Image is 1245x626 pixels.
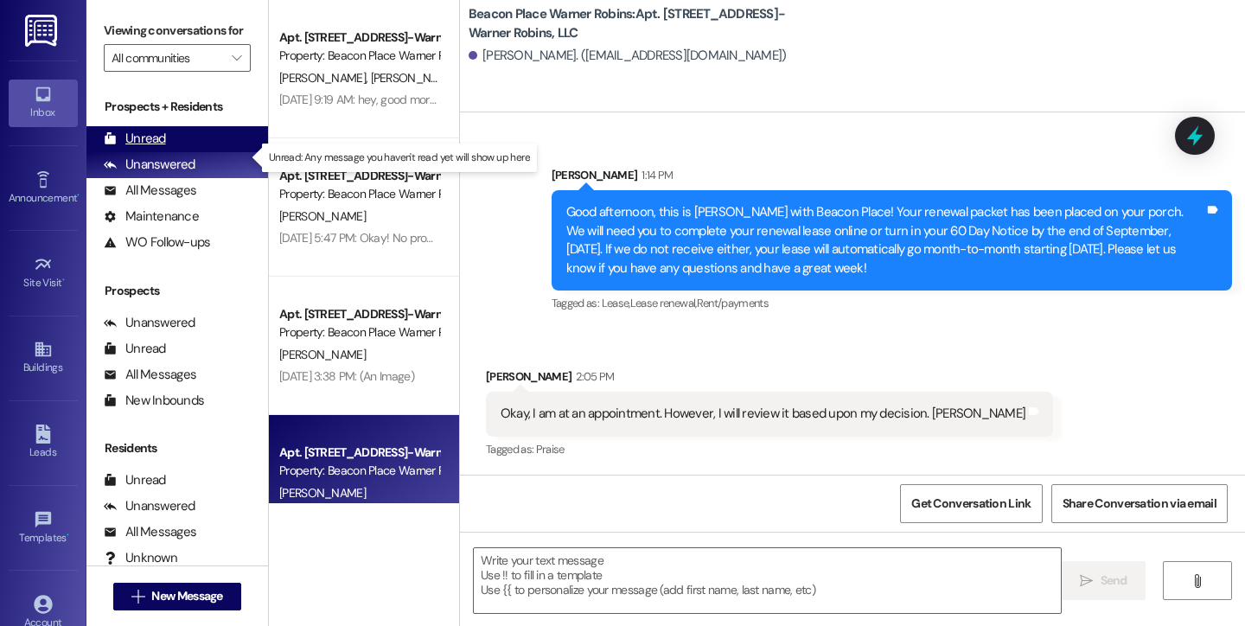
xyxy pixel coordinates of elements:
div: Property: Beacon Place Warner Robins [279,462,439,480]
img: ResiDesk Logo [25,15,61,47]
label: Viewing conversations for [104,17,251,44]
span: • [62,274,65,286]
div: Okay, I am at an appointment. However, I will review it based upon my decision. [PERSON_NAME] [501,405,1025,423]
div: WO Follow-ups [104,233,210,252]
span: Lease , [602,296,630,310]
span: • [77,189,80,201]
a: Leads [9,419,78,466]
div: Residents [86,439,268,457]
div: Unread [104,130,166,148]
span: Send [1101,572,1127,590]
button: Send [1062,561,1146,600]
span: • [67,529,69,541]
i:  [232,51,241,65]
p: Unread: Any message you haven't read yet will show up here [269,150,530,165]
div: Tagged as: [486,437,1053,462]
div: Maintenance [104,208,199,226]
a: Templates • [9,505,78,552]
div: All Messages [104,523,196,541]
div: 2:05 PM [571,367,614,386]
div: Prospects [86,282,268,300]
a: Inbox [9,80,78,126]
div: [DATE] 3:38 PM: (An Image) [279,368,414,384]
span: New Message [151,587,222,605]
div: [DATE] 9:19 AM: hey, good morning! wondering if anyone got the messages, calls, or maintenance no... [279,92,963,107]
span: Praise [536,442,565,457]
div: [PERSON_NAME] [552,166,1232,190]
div: Unanswered [104,156,195,174]
div: [PERSON_NAME]. ([EMAIL_ADDRESS][DOMAIN_NAME]) [469,47,787,65]
i:  [131,590,144,604]
span: Lease renewal , [630,296,697,310]
div: Unread [104,340,166,358]
button: Share Conversation via email [1051,484,1228,523]
i:  [1191,574,1203,588]
div: Good afternoon, this is [PERSON_NAME] with Beacon Place! Your renewal packet has been placed on y... [566,203,1204,278]
div: All Messages [104,182,196,200]
span: Rent/payments [697,296,769,310]
div: Apt. [STREET_ADDRESS]-Warner Robins, LLC [279,444,439,462]
span: [PERSON_NAME] [279,347,366,362]
span: [PERSON_NAME] [370,70,456,86]
a: Site Visit • [9,250,78,297]
div: Unread [104,471,166,489]
span: Get Conversation Link [911,495,1031,513]
span: [PERSON_NAME] [279,70,371,86]
div: New Inbounds [104,392,204,410]
div: Apt. [STREET_ADDRESS]-Warner Robins, LLC [279,29,439,47]
div: Unknown [104,549,177,567]
div: 1:14 PM [637,166,673,184]
div: [PERSON_NAME] [486,367,1053,392]
div: Apt. [STREET_ADDRESS]-Warner Robins, LLC [279,167,439,185]
button: Get Conversation Link [900,484,1042,523]
div: All Messages [104,366,196,384]
span: [PERSON_NAME] [279,485,366,501]
span: [PERSON_NAME] [279,208,366,224]
div: Unanswered [104,497,195,515]
div: Property: Beacon Place Warner Robins [279,47,439,65]
span: Share Conversation via email [1063,495,1216,513]
input: All communities [112,44,223,72]
b: Beacon Place Warner Robins: Apt. [STREET_ADDRESS]-Warner Robins, LLC [469,5,814,42]
div: Unanswered [104,314,195,332]
div: [DATE] 5:47 PM: Okay! No problem! [279,230,455,246]
div: Property: Beacon Place Warner Robins [279,323,439,342]
div: Prospects + Residents [86,98,268,116]
div: Apt. [STREET_ADDRESS]-Warner Robins, LLC [279,305,439,323]
div: Property: Beacon Place Warner Robins [279,185,439,203]
button: New Message [113,583,241,610]
a: Buildings [9,335,78,381]
div: Tagged as: [552,291,1232,316]
i:  [1080,574,1093,588]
